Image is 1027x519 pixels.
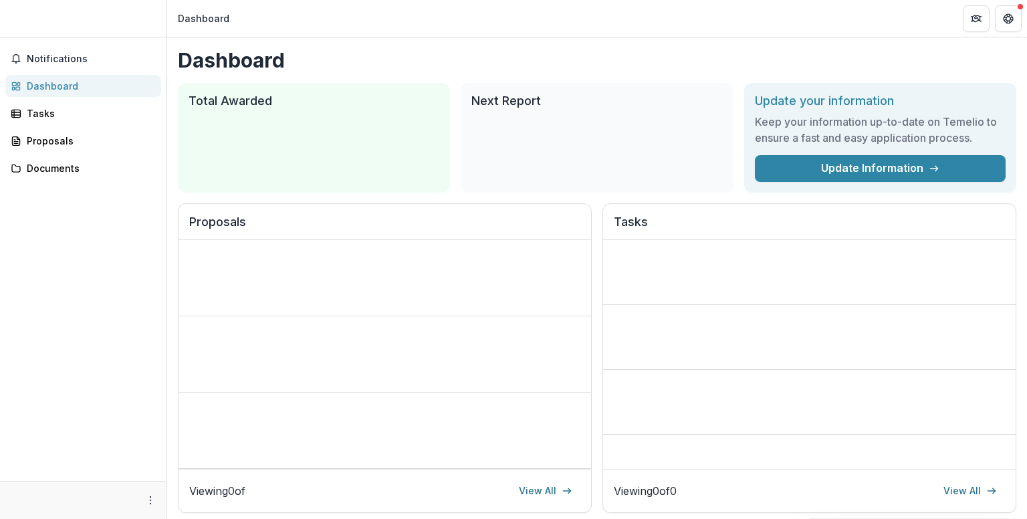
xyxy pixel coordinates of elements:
a: Proposals [5,130,161,152]
h2: Update your information [755,94,1006,108]
a: View All [935,480,1005,502]
div: Dashboard [27,79,150,93]
h2: Proposals [189,215,580,240]
div: Dashboard [178,11,229,25]
h2: Tasks [614,215,1005,240]
a: Documents [5,157,161,179]
a: View All [511,480,580,502]
p: Viewing 0 of 0 [614,483,677,499]
h1: Dashboard [178,48,1016,72]
h2: Next Report [471,94,722,108]
a: Tasks [5,102,161,124]
a: Update Information [755,155,1006,182]
h2: Total Awarded [189,94,439,108]
div: Tasks [27,106,150,120]
button: Get Help [995,5,1022,32]
div: Proposals [27,134,150,148]
p: Viewing 0 of [189,483,245,499]
span: Notifications [27,54,156,65]
a: Dashboard [5,75,161,97]
h3: Keep your information up-to-date on Temelio to ensure a fast and easy application process. [755,114,1006,146]
nav: breadcrumb [173,9,235,28]
div: Documents [27,161,150,175]
button: Notifications [5,48,161,70]
button: More [142,492,158,508]
button: Partners [963,5,990,32]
